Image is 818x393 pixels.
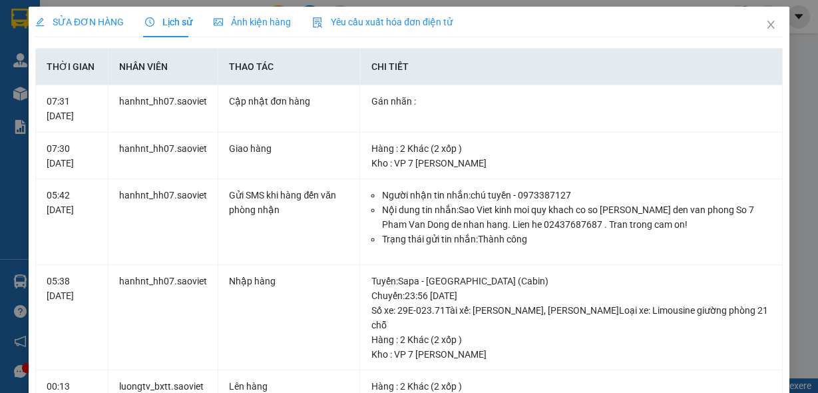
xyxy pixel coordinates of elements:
img: icon [312,17,323,28]
span: SỬA ĐƠN HÀNG [35,17,124,27]
div: Gửi SMS khi hàng đến văn phòng nhận [229,188,349,217]
span: edit [35,17,45,27]
div: 05:38 [DATE] [47,274,97,303]
span: Lịch sử [145,17,192,27]
div: 07:30 [DATE] [47,141,97,171]
th: Thời gian [36,49,108,85]
span: close [765,19,776,30]
li: Người nhận tin nhắn: chú tuyền - 0973387127 [381,188,771,202]
th: Nhân viên [108,49,218,85]
span: Ảnh kiện hàng [214,17,291,27]
td: hanhnt_hh07.saoviet [108,265,218,371]
button: Close [752,7,789,44]
li: Trạng thái gửi tin nhắn: Thành công [381,232,771,246]
div: Kho : VP 7 [PERSON_NAME] [371,347,771,362]
div: Nhập hàng [229,274,349,288]
th: Thao tác [218,49,360,85]
div: Gán nhãn : [371,94,771,109]
span: Yêu cầu xuất hóa đơn điện tử [312,17,453,27]
td: hanhnt_hh07.saoviet [108,179,218,265]
div: Hàng : 2 Khác (2 xốp ) [371,141,771,156]
div: 07:31 [DATE] [47,94,97,123]
span: clock-circle [145,17,154,27]
div: Tuyến : Sapa - [GEOGRAPHIC_DATA] (Cabin) Chuyến: 23:56 [DATE] Số xe: 29E-023.71 Tài xế: [PERSON_N... [371,274,771,332]
div: Kho : VP 7 [PERSON_NAME] [371,156,771,171]
li: Nội dung tin nhắn: Sao Viet kinh moi quy khach co so [PERSON_NAME] den van phong So 7 Pham Van Do... [381,202,771,232]
div: Cập nhật đơn hàng [229,94,349,109]
td: hanhnt_hh07.saoviet [108,133,218,180]
span: picture [214,17,223,27]
th: Chi tiết [360,49,783,85]
div: Hàng : 2 Khác (2 xốp ) [371,332,771,347]
td: hanhnt_hh07.saoviet [108,85,218,133]
div: Giao hàng [229,141,349,156]
div: 05:42 [DATE] [47,188,97,217]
